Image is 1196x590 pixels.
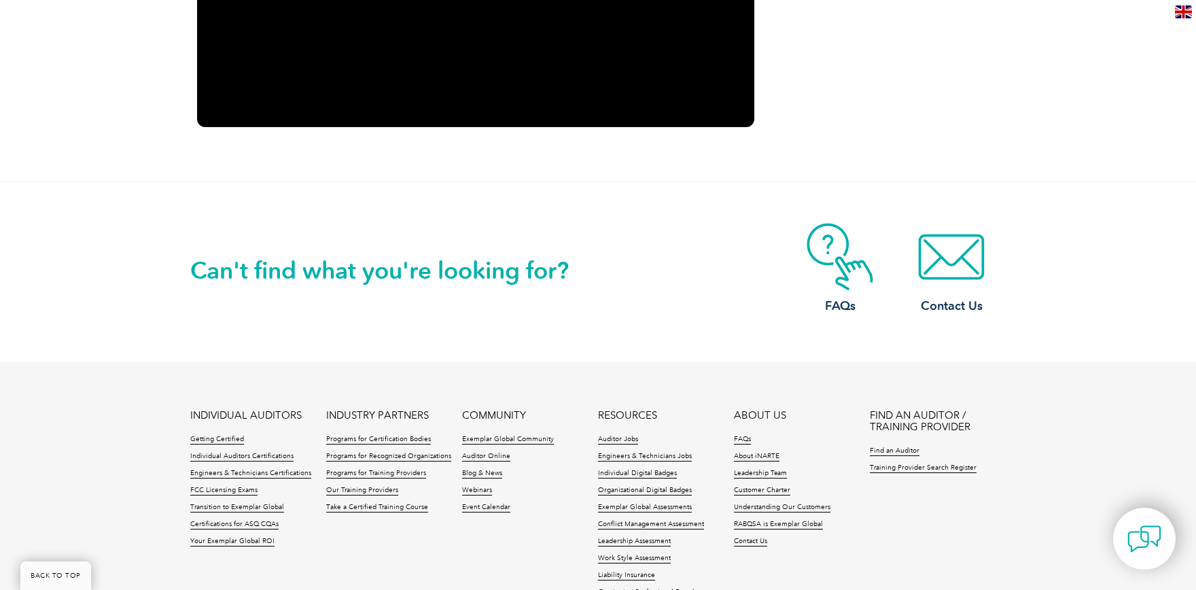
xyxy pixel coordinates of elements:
[734,520,823,530] a: RABQSA is Exemplar Global
[1175,5,1192,18] img: en
[734,410,786,421] a: ABOUT US
[190,410,302,421] a: INDIVIDUAL AUDITORS
[190,452,294,462] a: Individual Auditors Certifications
[598,571,655,580] a: Liability Insurance
[897,298,1006,315] h3: Contact Us
[598,520,704,530] a: Conflict Management Assessment
[326,435,431,445] a: Programs for Certification Bodies
[190,260,598,281] h2: Can't find what you're looking for?
[870,464,977,473] a: Training Provider Search Register
[20,561,91,590] a: BACK TO TOP
[598,410,657,421] a: RESOURCES
[734,486,790,496] a: Customer Charter
[326,486,398,496] a: Our Training Providers
[598,503,692,513] a: Exemplar Global Assessments
[598,469,677,479] a: Individual Digital Badges
[786,223,894,291] img: contact-faq.webp
[786,298,894,315] h3: FAQs
[897,223,1006,291] img: contact-email.webp
[1127,522,1161,556] img: contact-chat.png
[786,223,894,315] a: FAQs
[734,452,779,462] a: About iNARTE
[326,452,451,462] a: Programs for Recognized Organizations
[462,469,502,479] a: Blog & News
[190,537,275,546] a: Your Exemplar Global ROI
[190,435,244,445] a: Getting Certified
[190,520,279,530] a: Certifications for ASQ CQAs
[462,435,554,445] a: Exemplar Global Community
[598,486,692,496] a: Organizational Digital Badges
[598,554,671,563] a: Work Style Assessment
[598,537,671,546] a: Leadership Assessment
[462,503,510,513] a: Event Calendar
[734,503,830,513] a: Understanding Our Customers
[897,223,1006,315] a: Contact Us
[734,469,787,479] a: Leadership Team
[598,452,692,462] a: Engineers & Technicians Jobs
[190,503,284,513] a: Transition to Exemplar Global
[462,486,492,496] a: Webinars
[870,447,919,456] a: Find an Auditor
[326,503,428,513] a: Take a Certified Training Course
[870,410,1006,433] a: FIND AN AUDITOR / TRAINING PROVIDER
[598,435,638,445] a: Auditor Jobs
[190,469,311,479] a: Engineers & Technicians Certifications
[326,410,429,421] a: INDUSTRY PARTNERS
[734,435,751,445] a: FAQs
[326,469,426,479] a: Programs for Training Providers
[462,452,510,462] a: Auditor Online
[190,486,258,496] a: FCC Licensing Exams
[462,410,526,421] a: COMMUNITY
[734,537,767,546] a: Contact Us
